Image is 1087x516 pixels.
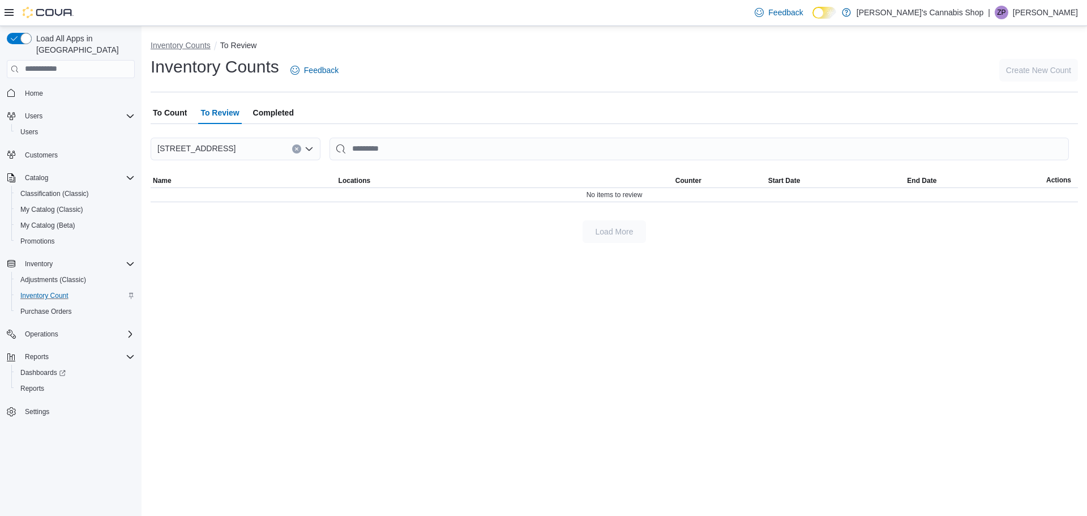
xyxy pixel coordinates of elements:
span: Catalog [25,173,48,182]
p: [PERSON_NAME]'s Cannabis Shop [857,6,983,19]
span: Settings [20,404,135,419]
img: Cova [23,7,74,18]
a: Dashboards [16,366,70,379]
a: Adjustments (Classic) [16,273,91,287]
span: Load All Apps in [GEOGRAPHIC_DATA] [32,33,135,56]
a: Reports [16,382,49,395]
button: Open list of options [305,144,314,153]
a: Feedback [286,59,343,82]
span: Purchase Orders [16,305,135,318]
a: Users [16,125,42,139]
input: Dark Mode [812,7,836,19]
span: Inventory Count [20,291,69,300]
button: Users [20,109,47,123]
span: Customers [25,151,58,160]
p: | [988,6,990,19]
span: Inventory [20,257,135,271]
span: Reports [20,350,135,364]
button: Operations [2,326,139,342]
span: Inventory Count [16,289,135,302]
button: Start Date [766,174,905,187]
span: Purchase Orders [20,307,72,316]
a: My Catalog (Classic) [16,203,88,216]
span: My Catalog (Beta) [16,219,135,232]
span: End Date [907,176,936,185]
span: No items to review [587,190,643,199]
button: Purchase Orders [11,304,139,319]
span: Promotions [16,234,135,248]
span: Reports [16,382,135,395]
span: Name [153,176,172,185]
span: [STREET_ADDRESS] [157,142,236,155]
div: Zahra Parisa Kamalvandy [995,6,1008,19]
span: Users [20,109,135,123]
button: To Review [220,41,257,50]
button: Name [151,174,336,187]
button: Reports [2,349,139,365]
span: Feedback [768,7,803,18]
span: My Catalog (Classic) [16,203,135,216]
span: Users [25,112,42,121]
button: End Date [905,174,1044,187]
p: [PERSON_NAME] [1013,6,1078,19]
h1: Inventory Counts [151,56,279,78]
button: Reports [11,381,139,396]
span: Reports [25,352,49,361]
button: Customers [2,147,139,163]
span: Operations [20,327,135,341]
span: Home [25,89,43,98]
button: Inventory Count [11,288,139,304]
button: Locations [336,174,673,187]
span: Completed [253,101,294,124]
span: Dashboards [16,366,135,379]
span: Classification (Classic) [16,187,135,201]
button: My Catalog (Classic) [11,202,139,218]
a: Feedback [750,1,807,24]
span: Dashboards [20,368,66,377]
button: Inventory [2,256,139,272]
a: Home [20,87,48,100]
span: Feedback [304,65,339,76]
nav: An example of EuiBreadcrumbs [151,40,1078,53]
span: Classification (Classic) [20,189,89,198]
span: To Review [200,101,239,124]
a: Inventory Count [16,289,73,302]
button: Inventory Counts [151,41,211,50]
a: Settings [20,405,54,419]
span: My Catalog (Classic) [20,205,83,214]
button: Catalog [2,170,139,186]
button: Home [2,85,139,101]
span: ZP [997,6,1005,19]
span: Adjustments (Classic) [20,275,86,284]
span: To Count [153,101,187,124]
button: Reports [20,350,53,364]
button: Counter [673,174,766,187]
button: My Catalog (Beta) [11,218,139,233]
button: Users [2,108,139,124]
span: Actions [1046,176,1071,185]
button: Clear input [292,144,301,153]
span: Operations [25,330,58,339]
nav: Complex example [7,80,135,450]
button: Users [11,124,139,140]
span: Locations [339,176,371,185]
a: Purchase Orders [16,305,76,318]
span: Users [16,125,135,139]
span: Settings [25,407,49,416]
span: Create New Count [1006,65,1071,76]
span: Home [20,86,135,100]
a: My Catalog (Beta) [16,219,80,232]
span: Reports [20,384,44,393]
span: Counter [675,176,701,185]
a: Classification (Classic) [16,187,93,201]
button: Settings [2,403,139,420]
span: Adjustments (Classic) [16,273,135,287]
input: This is a search bar. After typing your query, hit enter to filter the results lower in the page. [329,138,1069,160]
button: Operations [20,327,63,341]
button: Create New Count [999,59,1078,82]
button: Inventory [20,257,57,271]
span: Promotions [20,237,55,246]
span: Customers [20,148,135,162]
button: Catalog [20,171,53,185]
